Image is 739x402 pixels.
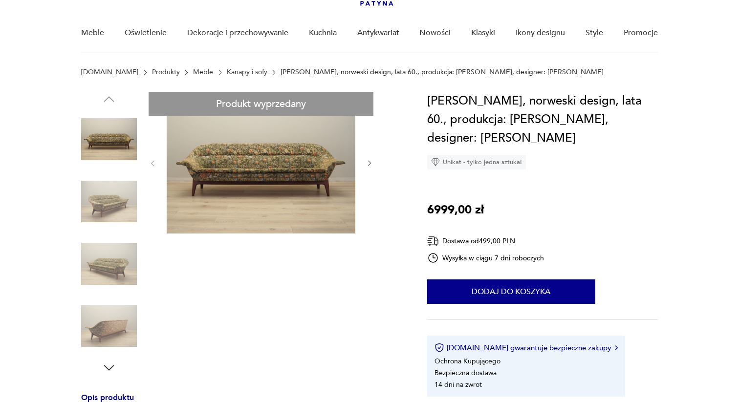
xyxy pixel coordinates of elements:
img: Ikona diamentu [431,158,440,167]
a: Nowości [419,14,451,52]
li: 14 dni na zwrot [435,380,482,389]
p: 6999,00 zł [427,201,484,219]
img: Ikona certyfikatu [435,343,444,353]
a: Oświetlenie [125,14,167,52]
li: Ochrona Kupującego [435,357,500,366]
div: Unikat - tylko jedna sztuka! [427,155,526,169]
a: Klasyki [471,14,495,52]
h1: [PERSON_NAME], norweski design, lata 60., produkcja: [PERSON_NAME], designer: [PERSON_NAME] [427,92,658,148]
img: Zdjęcie produktu Sofa zielona, norweski design, lata 60., produkcja: LK Hjelle, designer: Karl Ed... [81,236,137,292]
a: Kuchnia [309,14,337,52]
button: Dodaj do koszyka [427,279,595,304]
a: Dekoracje i przechowywanie [187,14,288,52]
a: Antykwariat [357,14,399,52]
a: Ikony designu [516,14,565,52]
button: [DOMAIN_NAME] gwarantuje bezpieczne zakupy [435,343,618,353]
li: Bezpieczna dostawa [435,368,497,378]
img: Ikona strzałki w prawo [615,345,618,350]
img: Zdjęcie produktu Sofa zielona, norweski design, lata 60., produkcja: LK Hjelle, designer: Karl Ed... [81,298,137,354]
img: Ikona dostawy [427,235,439,247]
img: Zdjęcie produktu Sofa zielona, norweski design, lata 60., produkcja: LK Hjelle, designer: Karl Ed... [81,174,137,230]
a: Produkty [152,68,180,76]
img: Zdjęcie produktu Sofa zielona, norweski design, lata 60., produkcja: LK Hjelle, designer: Karl Ed... [81,111,137,167]
div: Wysyłka w ciągu 7 dni roboczych [427,252,544,264]
a: [DOMAIN_NAME] [81,68,138,76]
a: Meble [81,14,104,52]
div: Produkt wyprzedany [149,92,373,116]
a: Meble [193,68,213,76]
p: [PERSON_NAME], norweski design, lata 60., produkcja: [PERSON_NAME], designer: [PERSON_NAME] [281,68,604,76]
a: Style [586,14,603,52]
a: Promocje [624,14,658,52]
img: Zdjęcie produktu Sofa zielona, norweski design, lata 60., produkcja: LK Hjelle, designer: Karl Ed... [167,92,355,233]
div: Dostawa od 499,00 PLN [427,235,544,247]
a: Kanapy i sofy [227,68,267,76]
